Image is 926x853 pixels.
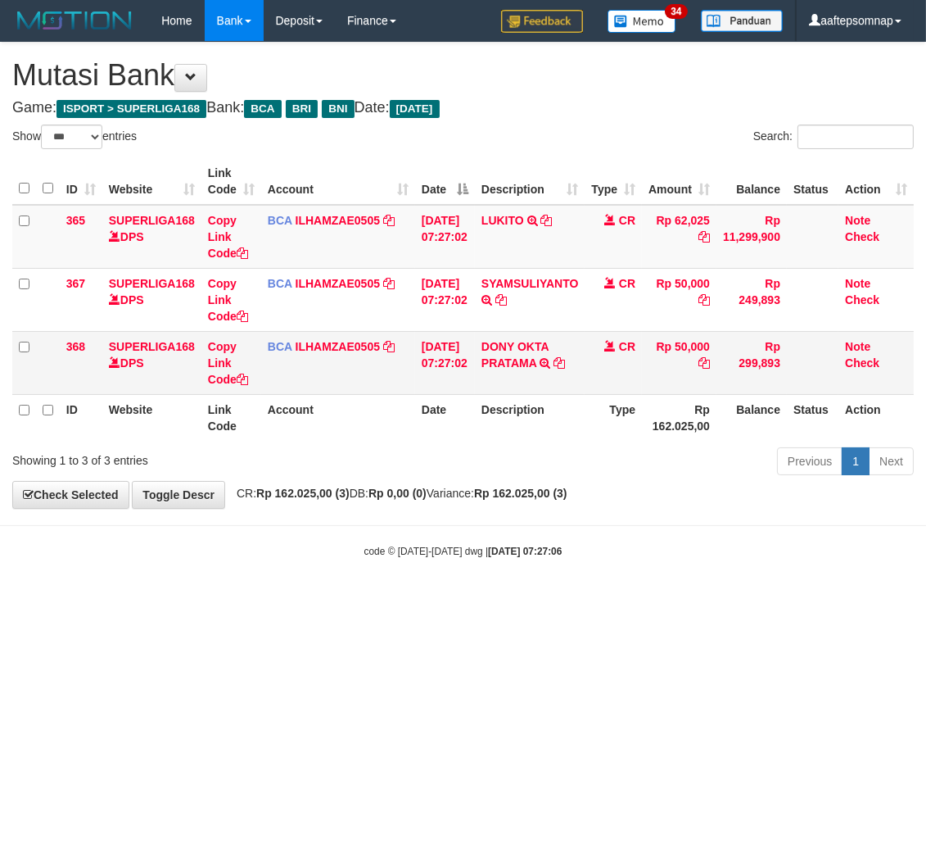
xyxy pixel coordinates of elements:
[102,268,201,331] td: DPS
[777,447,842,475] a: Previous
[585,158,642,205] th: Type: activate to sort column ascending
[838,394,914,441] th: Action
[716,268,787,331] td: Rp 249,893
[383,214,395,227] a: Copy ILHAMZAE0505 to clipboard
[845,293,879,306] a: Check
[716,331,787,394] td: Rp 299,893
[60,158,102,205] th: ID: activate to sort column ascending
[12,125,137,149] label: Show entries
[842,447,870,475] a: 1
[642,268,716,331] td: Rp 50,000
[415,158,475,205] th: Date: activate to sort column descending
[109,340,195,353] a: SUPERLIGA168
[208,340,248,386] a: Copy Link Code
[415,268,475,331] td: [DATE] 07:27:02
[415,394,475,441] th: Date
[642,205,716,269] td: Rp 62,025
[845,356,879,370] a: Check
[475,394,585,441] th: Description
[268,214,292,227] span: BCA
[12,59,914,92] h1: Mutasi Bank
[201,158,261,205] th: Link Code: activate to sort column ascending
[12,446,373,469] div: Showing 1 to 3 of 3 entries
[60,394,102,441] th: ID
[322,100,354,118] span: BNI
[66,214,85,227] span: 365
[109,277,195,290] a: SUPERLIGA168
[608,10,676,33] img: Button%20Memo.svg
[716,394,787,441] th: Balance
[753,125,914,149] label: Search:
[787,394,838,441] th: Status
[268,340,292,353] span: BCA
[488,546,562,557] strong: [DATE] 07:27:06
[368,487,427,500] strong: Rp 0,00 (0)
[208,214,248,260] a: Copy Link Code
[475,158,585,205] th: Description: activate to sort column ascending
[716,158,787,205] th: Balance
[845,277,870,290] a: Note
[845,214,870,227] a: Note
[481,214,524,227] a: LUKITO
[642,394,716,441] th: Rp 162.025,00
[102,394,201,441] th: Website
[102,158,201,205] th: Website: activate to sort column ascending
[296,214,380,227] a: ILHAMZAE0505
[698,356,710,370] a: Copy Rp 50,000 to clipboard
[208,277,248,323] a: Copy Link Code
[474,487,567,500] strong: Rp 162.025,00 (3)
[390,100,440,118] span: [DATE]
[364,546,562,557] small: code © [DATE]-[DATE] dwg |
[132,481,225,509] a: Toggle Descr
[41,125,102,149] select: Showentries
[642,158,716,205] th: Amount: activate to sort column ascending
[541,214,553,227] a: Copy LUKITO to clipboard
[12,481,129,509] a: Check Selected
[261,158,415,205] th: Account: activate to sort column ascending
[383,277,395,290] a: Copy ILHAMZAE0505 to clipboard
[845,230,879,243] a: Check
[838,158,914,205] th: Action: activate to sort column ascending
[845,340,870,353] a: Note
[286,100,318,118] span: BRI
[698,293,710,306] a: Copy Rp 50,000 to clipboard
[716,205,787,269] td: Rp 11,299,900
[698,230,710,243] a: Copy Rp 62,025 to clipboard
[415,205,475,269] td: [DATE] 07:27:02
[102,205,201,269] td: DPS
[201,394,261,441] th: Link Code
[797,125,914,149] input: Search:
[261,394,415,441] th: Account
[66,340,85,353] span: 368
[415,331,475,394] td: [DATE] 07:27:02
[619,340,635,353] span: CR
[228,487,567,500] span: CR: DB: Variance:
[12,8,137,33] img: MOTION_logo.png
[109,214,195,227] a: SUPERLIGA168
[495,293,507,306] a: Copy SYAMSULIYANTO to clipboard
[296,277,380,290] a: ILHAMZAE0505
[256,487,350,500] strong: Rp 162.025,00 (3)
[642,331,716,394] td: Rp 50,000
[787,158,838,205] th: Status
[102,331,201,394] td: DPS
[56,100,206,118] span: ISPORT > SUPERLIGA168
[383,340,395,353] a: Copy ILHAMZAE0505 to clipboard
[268,277,292,290] span: BCA
[553,356,565,370] a: Copy DONY OKTA PRATAMA to clipboard
[869,447,914,475] a: Next
[481,277,579,290] a: SYAMSULIYANTO
[701,10,783,32] img: panduan.png
[481,340,549,370] a: DONY OKTA PRATAMA
[619,277,635,290] span: CR
[665,4,687,19] span: 34
[66,277,85,290] span: 367
[244,100,281,118] span: BCA
[619,214,635,227] span: CR
[12,100,914,116] h4: Game: Bank: Date:
[501,10,583,33] img: Feedback.jpg
[585,394,642,441] th: Type
[296,340,380,353] a: ILHAMZAE0505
